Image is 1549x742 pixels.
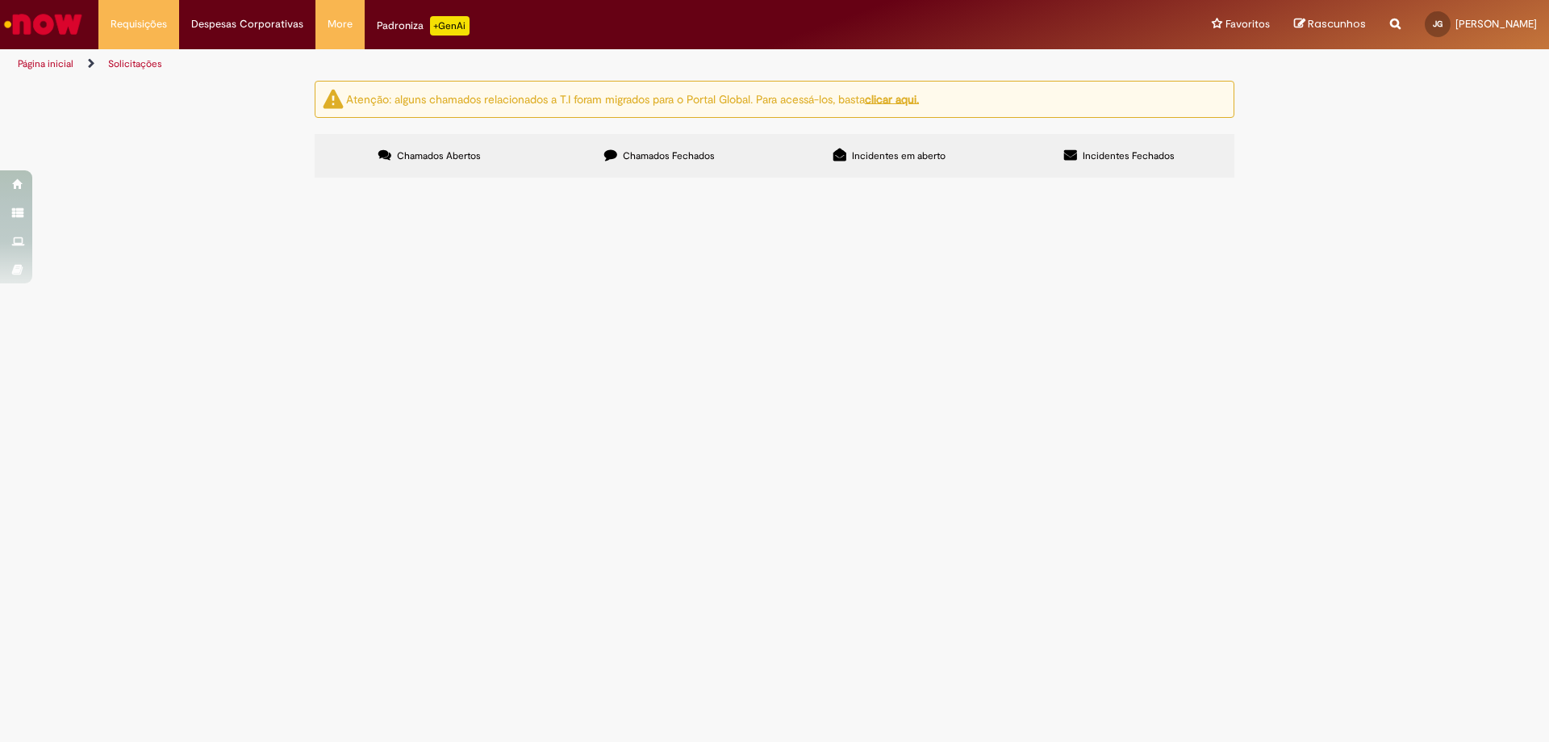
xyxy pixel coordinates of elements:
[1308,16,1366,31] span: Rascunhos
[191,16,303,32] span: Despesas Corporativas
[865,91,919,106] a: clicar aqui.
[1433,19,1443,29] span: JG
[852,149,946,162] span: Incidentes em aberto
[12,49,1021,79] ul: Trilhas de página
[2,8,85,40] img: ServiceNow
[108,57,162,70] a: Solicitações
[1225,16,1270,32] span: Favoritos
[430,16,470,36] p: +GenAi
[1294,17,1366,32] a: Rascunhos
[377,16,470,36] div: Padroniza
[1455,17,1537,31] span: [PERSON_NAME]
[397,149,481,162] span: Chamados Abertos
[346,91,919,106] ng-bind-html: Atenção: alguns chamados relacionados a T.I foram migrados para o Portal Global. Para acessá-los,...
[18,57,73,70] a: Página inicial
[111,16,167,32] span: Requisições
[1083,149,1175,162] span: Incidentes Fechados
[623,149,715,162] span: Chamados Fechados
[328,16,353,32] span: More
